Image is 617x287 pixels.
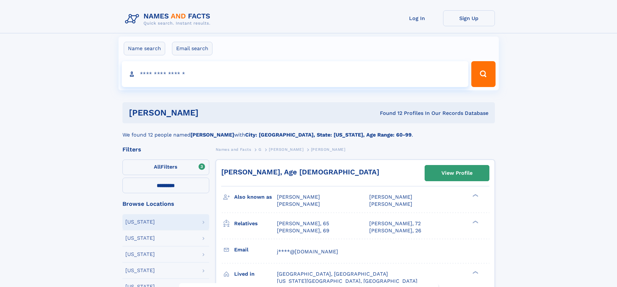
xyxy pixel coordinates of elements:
h1: [PERSON_NAME] [129,109,289,117]
div: ❯ [471,193,479,198]
div: Filters [122,147,209,152]
span: [PERSON_NAME] [369,201,412,207]
b: [PERSON_NAME] [190,132,234,138]
span: [PERSON_NAME] [311,147,346,152]
div: [US_STATE] [125,252,155,257]
span: [PERSON_NAME] [277,194,320,200]
span: [PERSON_NAME] [269,147,303,152]
div: ❯ [471,270,479,274]
a: [PERSON_NAME] [269,145,303,153]
div: [US_STATE] [125,219,155,225]
a: G [258,145,262,153]
a: Names and Facts [216,145,251,153]
div: We found 12 people named with . [122,123,495,139]
span: All [154,164,161,170]
div: Found 12 Profiles In Our Records Database [289,110,488,117]
a: Sign Up [443,10,495,26]
img: Logo Names and Facts [122,10,216,28]
a: Log In [391,10,443,26]
span: [GEOGRAPHIC_DATA], [GEOGRAPHIC_DATA] [277,271,388,277]
a: [PERSON_NAME], 72 [369,220,421,227]
b: City: [GEOGRAPHIC_DATA], State: [US_STATE], Age Range: 60-99 [245,132,412,138]
span: [PERSON_NAME] [369,194,412,200]
h3: Email [234,244,277,255]
a: [PERSON_NAME], 26 [369,227,421,234]
div: View Profile [441,166,473,181]
h3: Lived in [234,269,277,280]
h3: Also known as [234,192,277,203]
span: [US_STATE][GEOGRAPHIC_DATA], [GEOGRAPHIC_DATA] [277,278,417,284]
span: G [258,147,262,152]
h3: Relatives [234,218,277,229]
a: View Profile [425,165,489,181]
div: Browse Locations [122,201,209,207]
a: [PERSON_NAME], Age [DEMOGRAPHIC_DATA] [221,168,379,176]
button: Search Button [471,61,495,87]
div: [US_STATE] [125,268,155,273]
span: [PERSON_NAME] [277,201,320,207]
a: [PERSON_NAME], 65 [277,220,329,227]
label: Name search [124,42,165,55]
div: [US_STATE] [125,236,155,241]
label: Filters [122,160,209,175]
label: Email search [172,42,212,55]
div: ❯ [471,220,479,224]
a: [PERSON_NAME], 69 [277,227,329,234]
input: search input [122,61,469,87]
